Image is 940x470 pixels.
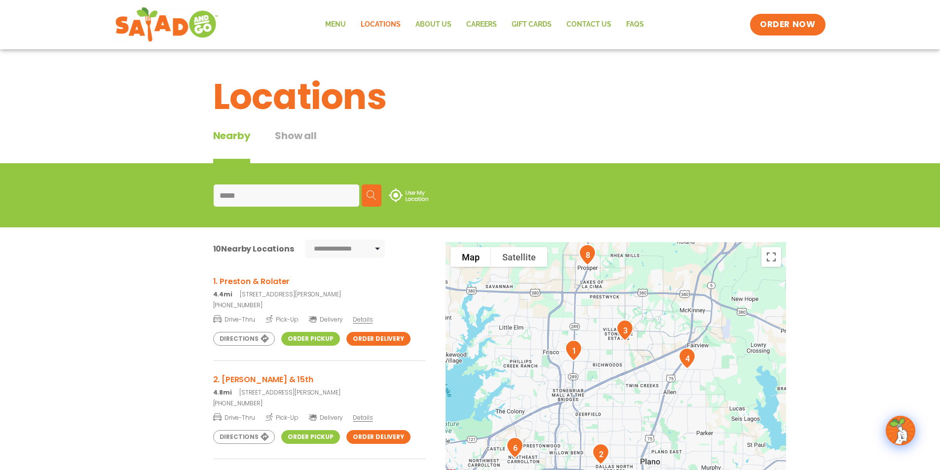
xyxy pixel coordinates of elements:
a: 1. Preston & Rolater 4.4mi[STREET_ADDRESS][PERSON_NAME] [213,275,425,299]
a: Locations [353,13,408,36]
img: use-location.svg [389,188,428,202]
div: Nearby Locations [213,243,294,255]
a: Directions [213,332,275,346]
div: Tabbed content [213,128,341,163]
button: Show all [275,128,316,163]
h1: Locations [213,70,727,123]
span: Details [353,315,373,324]
a: Careers [459,13,504,36]
span: 10 [213,243,222,254]
span: Drive-Thru [213,412,255,422]
button: Show satellite imagery [491,247,547,267]
span: Delivery [308,413,342,422]
span: Details [353,413,373,422]
a: Order Pickup [281,430,340,444]
div: 3 [612,316,638,345]
span: Pick-Up [265,412,299,422]
a: Drive-Thru Pick-Up Delivery Details [213,410,425,422]
a: FAQs [619,13,651,36]
a: ORDER NOW [750,14,825,36]
a: Drive-Thru Pick-Up Delivery Details [213,312,425,324]
button: Show street map [451,247,491,267]
h3: 2. [PERSON_NAME] & 15th [213,373,425,386]
a: Contact Us [559,13,619,36]
a: Directions [213,430,275,444]
img: new-SAG-logo-768×292 [115,5,219,44]
p: [STREET_ADDRESS][PERSON_NAME] [213,388,425,397]
a: [PHONE_NUMBER] [213,301,425,310]
span: Pick-Up [265,314,299,324]
span: Drive-Thru [213,314,255,324]
a: Menu [318,13,353,36]
img: search.svg [367,190,376,200]
nav: Menu [318,13,651,36]
span: Delivery [308,315,342,324]
a: [PHONE_NUMBER] [213,399,425,408]
a: GIFT CARDS [504,13,559,36]
div: 2 [588,439,613,469]
div: Nearby [213,128,251,163]
a: Order Pickup [281,332,340,346]
h3: 1. Preston & Rolater [213,275,425,288]
div: 1 [561,336,586,365]
div: 8 [575,240,600,269]
a: Order Delivery [346,430,411,444]
div: 6 [502,433,527,462]
strong: 4.4mi [213,290,232,298]
a: 2. [PERSON_NAME] & 15th 4.8mi[STREET_ADDRESS][PERSON_NAME] [213,373,425,397]
a: About Us [408,13,459,36]
a: Order Delivery [346,332,411,346]
strong: 4.8mi [213,388,232,397]
div: 4 [675,344,700,373]
button: Toggle fullscreen view [761,247,781,267]
span: ORDER NOW [760,19,815,31]
img: wpChatIcon [887,417,914,444]
p: [STREET_ADDRESS][PERSON_NAME] [213,290,425,299]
